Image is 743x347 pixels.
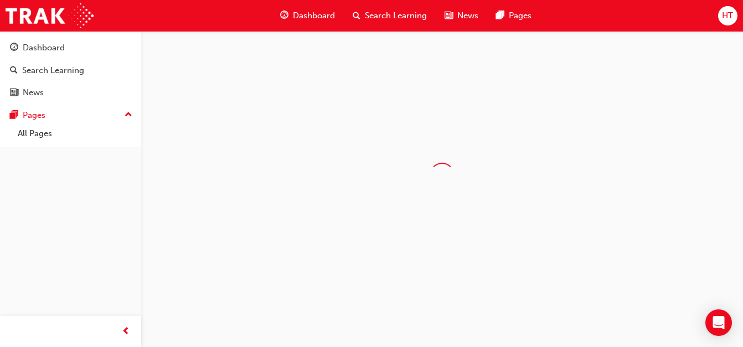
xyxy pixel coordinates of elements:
[280,9,288,23] span: guage-icon
[457,9,478,22] span: News
[125,108,132,122] span: up-icon
[10,66,18,76] span: search-icon
[4,38,137,58] a: Dashboard
[4,82,137,103] a: News
[6,3,94,28] img: Trak
[722,9,733,22] span: HT
[496,9,504,23] span: pages-icon
[293,9,335,22] span: Dashboard
[122,325,130,339] span: prev-icon
[4,105,137,126] button: Pages
[436,4,487,27] a: news-iconNews
[10,43,18,53] span: guage-icon
[705,309,732,336] div: Open Intercom Messenger
[445,9,453,23] span: news-icon
[4,60,137,81] a: Search Learning
[365,9,427,22] span: Search Learning
[22,64,84,77] div: Search Learning
[487,4,540,27] a: pages-iconPages
[10,111,18,121] span: pages-icon
[10,88,18,98] span: news-icon
[271,4,344,27] a: guage-iconDashboard
[353,9,360,23] span: search-icon
[23,86,44,99] div: News
[344,4,436,27] a: search-iconSearch Learning
[4,35,137,105] button: DashboardSearch LearningNews
[23,42,65,54] div: Dashboard
[509,9,532,22] span: Pages
[718,6,737,25] button: HT
[13,125,137,142] a: All Pages
[23,109,45,122] div: Pages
